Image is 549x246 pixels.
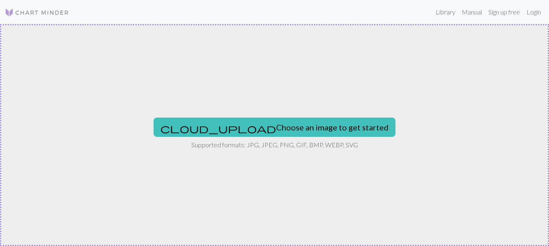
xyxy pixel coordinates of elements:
[459,4,485,20] a: Manual
[154,118,395,137] button: Choose an image to get started
[191,140,358,150] p: Supported formats: JPG, JPEG, PNG, GIF, BMP, WEBP, SVG
[523,4,544,20] a: Login
[432,4,459,20] a: Library
[485,4,523,20] a: Sign up free
[5,8,69,17] img: Logo
[160,123,276,134] span: cloud_upload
